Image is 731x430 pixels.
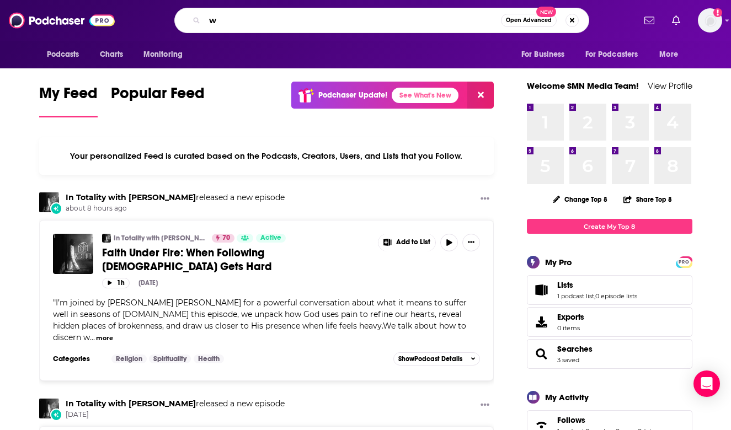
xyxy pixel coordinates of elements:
[66,399,285,409] h3: released a new episode
[545,392,589,402] div: My Activity
[9,10,115,31] img: Podchaser - Follow, Share and Rate Podcasts
[66,410,285,420] span: [DATE]
[50,202,62,214] div: New Episode
[501,14,557,27] button: Open AdvancedNew
[53,298,467,342] span: I’m joined by [PERSON_NAME] [PERSON_NAME] for a powerful conversation about what it means to suff...
[39,137,494,175] div: Your personalized Feed is curated based on the Podcasts, Creators, Users, and Lists that you Follow.
[578,44,654,65] button: open menu
[557,415,585,425] span: Follows
[66,192,196,202] a: In Totality with Megan Ashley
[90,332,95,342] span: ...
[53,354,103,363] h3: Categories
[557,312,584,322] span: Exports
[194,354,224,363] a: Health
[212,234,234,243] a: 70
[557,356,579,364] a: 3 saved
[393,352,481,365] button: ShowPodcast Details
[521,47,565,62] span: For Business
[476,399,494,412] button: Show More Button
[93,44,130,65] a: Charts
[260,233,281,244] span: Active
[527,219,692,234] a: Create My Top 8
[66,399,196,409] a: In Totality with Megan Ashley
[47,47,79,62] span: Podcasts
[205,12,501,29] input: Search podcasts, credits, & more...
[396,238,430,246] span: Add to List
[677,257,691,266] a: PRO
[527,80,639,91] a: Welcome SMN Media Team!
[531,314,553,330] span: Exports
[652,44,692,65] button: open menu
[174,8,589,33] div: Search podcasts, credits, & more...
[256,234,286,243] a: Active
[111,84,205,117] a: Popular Feed
[222,233,230,244] span: 70
[557,292,594,300] a: 1 podcast list
[527,275,692,305] span: Lists
[378,234,436,251] button: Show More Button
[102,246,370,273] a: Faith Under Fire: When Following [DEMOGRAPHIC_DATA] Gets Hard
[514,44,579,65] button: open menu
[648,80,692,91] a: View Profile
[713,8,722,17] svg: Add a profile image
[53,298,467,342] span: "
[398,355,462,363] span: Show Podcast Details
[693,370,720,397] div: Open Intercom Messenger
[531,346,553,362] a: Searches
[138,279,158,287] div: [DATE]
[506,18,552,23] span: Open Advanced
[698,8,722,33] span: Logged in as SonyAlexis
[39,84,98,117] a: My Feed
[536,7,556,17] span: New
[668,11,685,30] a: Show notifications dropdown
[114,234,205,243] a: In Totality with [PERSON_NAME]
[96,334,113,343] button: more
[111,354,147,363] a: Religion
[545,257,572,267] div: My Pro
[149,354,191,363] a: Spirituality
[623,189,673,210] button: Share Top 8
[143,47,183,62] span: Monitoring
[557,415,654,425] a: Follows
[546,192,615,206] button: Change Top 8
[659,47,678,62] span: More
[318,90,387,100] p: Podchaser Update!
[102,278,130,288] button: 1h
[527,339,692,369] span: Searches
[66,192,285,203] h3: released a new episode
[66,204,285,213] span: about 8 hours ago
[595,292,637,300] a: 0 episode lists
[462,234,480,251] button: Show More Button
[557,280,637,290] a: Lists
[531,282,553,298] a: Lists
[39,192,59,212] img: In Totality with Megan Ashley
[111,84,205,109] span: Popular Feed
[100,47,124,62] span: Charts
[476,192,494,206] button: Show More Button
[39,44,94,65] button: open menu
[392,88,458,103] a: See What's New
[39,399,59,418] img: In Totality with Megan Ashley
[527,307,692,337] a: Exports
[102,234,111,243] img: In Totality with Megan Ashley
[557,344,593,354] a: Searches
[136,44,197,65] button: open menu
[102,246,272,273] span: Faith Under Fire: When Following [DEMOGRAPHIC_DATA] Gets Hard
[557,280,573,290] span: Lists
[39,84,98,109] span: My Feed
[640,11,659,30] a: Show notifications dropdown
[53,234,93,274] img: Faith Under Fire: When Following God Gets Hard
[698,8,722,33] button: Show profile menu
[557,324,584,332] span: 0 items
[585,47,638,62] span: For Podcasters
[594,292,595,300] span: ,
[698,8,722,33] img: User Profile
[50,409,62,421] div: New Episode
